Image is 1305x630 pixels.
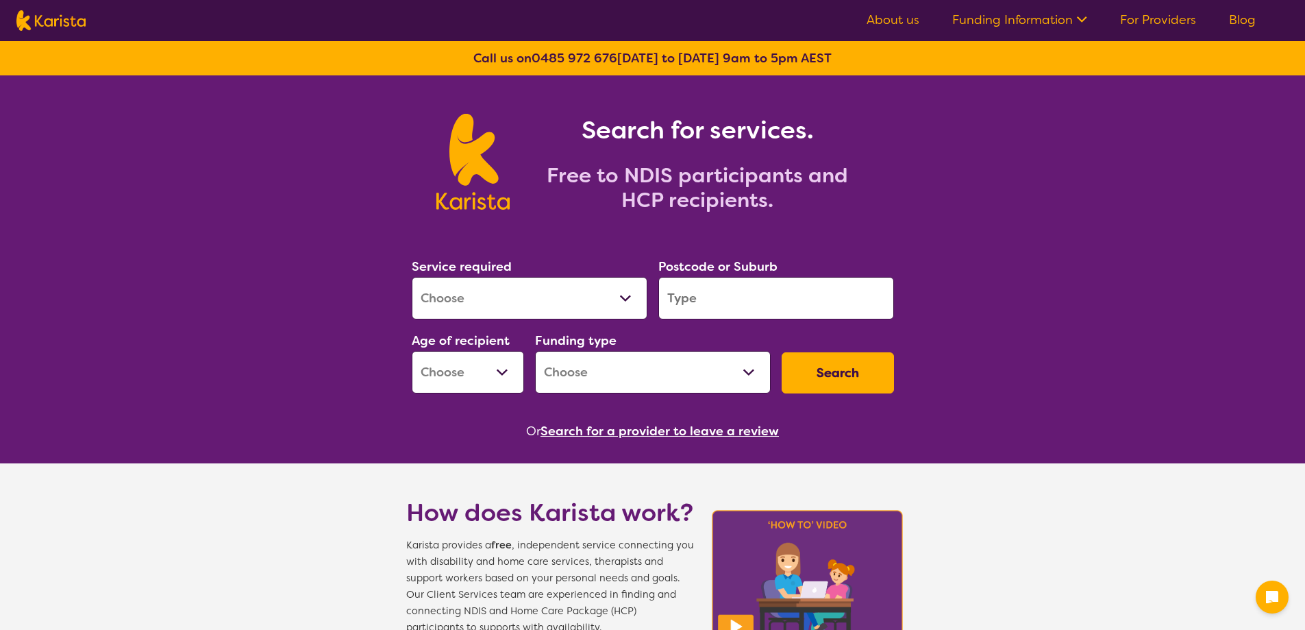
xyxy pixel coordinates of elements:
[1229,12,1256,28] a: Blog
[526,421,540,441] span: Or
[532,50,617,66] a: 0485 972 676
[540,421,779,441] button: Search for a provider to leave a review
[782,352,894,393] button: Search
[412,332,510,349] label: Age of recipient
[491,539,512,552] b: free
[658,258,778,275] label: Postcode or Suburb
[526,163,869,213] h2: Free to NDIS participants and HCP recipients.
[526,114,869,147] h1: Search for services.
[412,258,512,275] label: Service required
[473,50,832,66] b: Call us on [DATE] to [DATE] 9am to 5pm AEST
[406,496,694,529] h1: How does Karista work?
[867,12,919,28] a: About us
[1120,12,1196,28] a: For Providers
[535,332,617,349] label: Funding type
[436,114,510,210] img: Karista logo
[952,12,1087,28] a: Funding Information
[658,277,894,319] input: Type
[16,10,86,31] img: Karista logo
